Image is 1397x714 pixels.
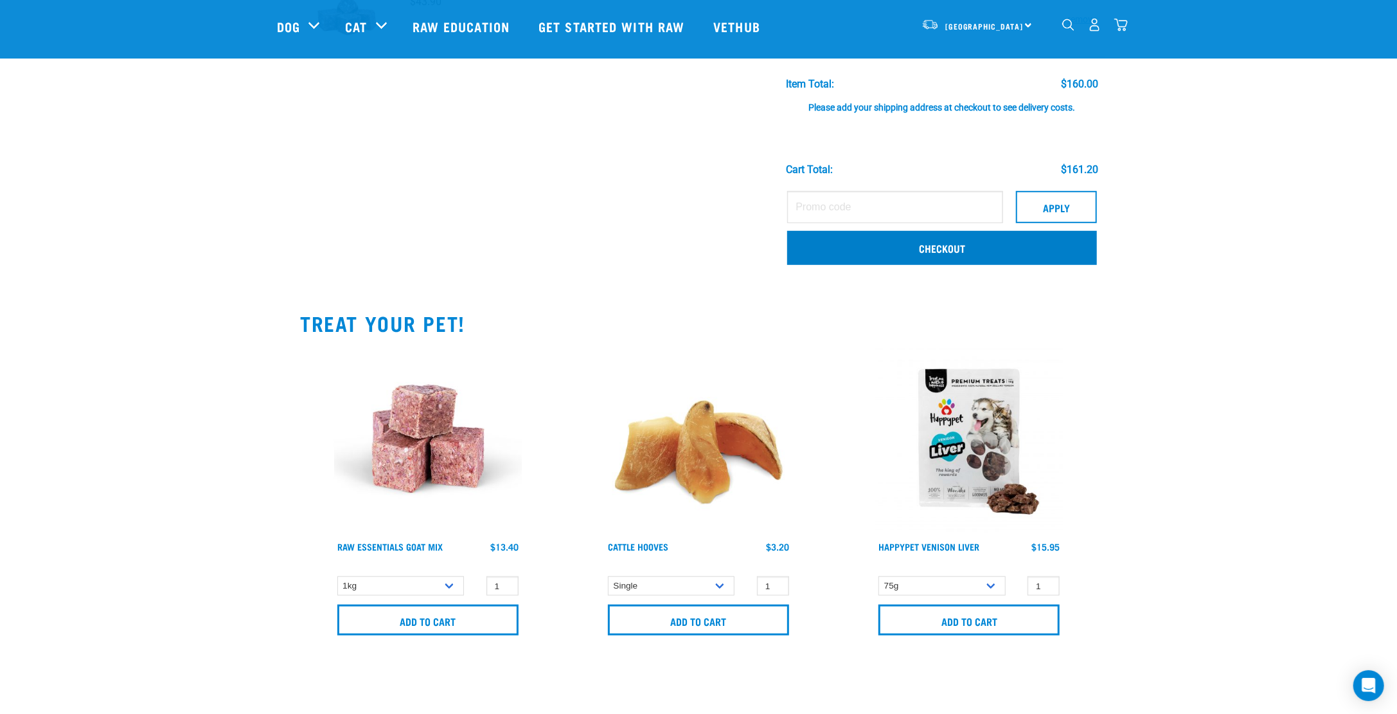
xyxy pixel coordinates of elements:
a: Vethub [700,1,776,52]
input: 1 [757,576,789,596]
a: Raw Education [400,1,526,52]
a: Raw Essentials Goat Mix [337,544,443,549]
img: home-icon-1@2x.png [1062,19,1074,31]
input: 1 [486,576,519,596]
a: Cattle Hooves [608,544,668,549]
span: [GEOGRAPHIC_DATA] [945,24,1023,28]
a: Happypet Venison Liver [878,544,979,549]
img: Happypet_Venison-liver_70g.1.jpg [875,345,1063,533]
a: Checkout [787,231,1097,264]
a: Cat [345,17,367,36]
input: 1 [1028,576,1060,596]
img: Goat-MIx_38448.jpg [334,345,522,533]
input: Add to cart [878,605,1060,636]
div: Please add your shipping address at checkout to see delivery costs. [787,90,1098,113]
div: $15.95 [1031,542,1060,552]
img: user.png [1088,18,1101,32]
div: $160.00 [1061,78,1098,90]
div: $13.40 [490,542,519,552]
button: Apply [1016,191,1097,223]
div: Item Total: [787,78,835,90]
input: Promo code [787,191,1003,223]
img: van-moving.png [921,19,939,30]
div: Cart total: [787,164,833,176]
div: $3.20 [766,542,789,552]
input: Add to cart [608,605,789,636]
input: Add to cart [337,605,519,636]
div: Open Intercom Messenger [1353,670,1384,701]
a: Get started with Raw [526,1,700,52]
a: Dog [277,17,300,36]
img: Cattle_Hooves.jpg [605,345,792,533]
h2: TREAT YOUR PET! [300,311,1097,334]
div: $161.20 [1061,164,1098,176]
img: home-icon@2x.png [1114,18,1128,32]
